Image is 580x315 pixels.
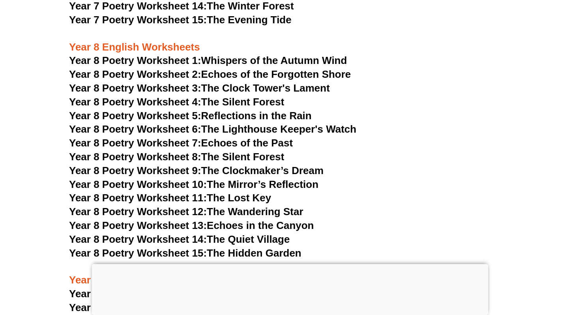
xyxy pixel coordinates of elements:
[69,96,201,108] span: Year 8 Poetry Worksheet 4:
[69,110,312,122] a: Year 8 Poetry Worksheet 5:Reflections in the Rain
[69,247,207,259] span: Year 8 Poetry Worksheet 15:
[69,165,201,176] span: Year 8 Poetry Worksheet 9:
[69,219,314,231] a: Year 8 Poetry Worksheet 13:Echoes in the Canyon
[69,192,207,204] span: Year 8 Poetry Worksheet 11:
[69,68,201,80] span: Year 8 Poetry Worksheet 2:
[69,82,330,94] a: Year 8 Poetry Worksheet 3:The Clock Tower's Lament
[69,123,356,135] a: Year 8 Poetry Worksheet 6:The Lighthouse Keeper's Watch
[69,288,201,300] span: Year 9 Poetry Worksheet 1:
[69,54,201,66] span: Year 8 Poetry Worksheet 1:
[69,14,207,26] span: Year 7 Poetry Worksheet 15:
[69,151,201,163] span: Year 8 Poetry Worksheet 8:
[69,54,347,66] a: Year 8 Poetry Worksheet 1:Whispers of the Autumn Wind
[69,302,201,313] span: Year 9 Poetry Worksheet 2:
[69,110,201,122] span: Year 8 Poetry Worksheet 5:
[69,68,351,80] a: Year 8 Poetry Worksheet 2:Echoes of the Forgotten Shore
[69,82,201,94] span: Year 8 Poetry Worksheet 3:
[69,151,284,163] a: Year 8 Poetry Worksheet 8:The Silent Forest
[69,247,301,259] a: Year 8 Poetry Worksheet 15:The Hidden Garden
[69,137,293,149] a: Year 8 Poetry Worksheet 7:Echoes of the Past
[69,137,201,149] span: Year 8 Poetry Worksheet 7:
[69,302,268,313] a: Year 9 Poetry Worksheet 2:City Shadows
[69,206,303,217] a: Year 8 Poetry Worksheet 12:The Wandering Star
[69,219,207,231] span: Year 8 Poetry Worksheet 13:
[69,14,292,26] a: Year 7 Poetry Worksheet 15:The Evening Tide
[69,233,290,245] a: Year 8 Poetry Worksheet 14:The Quiet Village
[69,178,318,190] a: Year 8 Poetry Worksheet 10:The Mirror’s Reflection
[69,192,271,204] a: Year 8 Poetry Worksheet 11:The Lost Key
[69,123,201,135] span: Year 8 Poetry Worksheet 6:
[69,165,324,176] a: Year 8 Poetry Worksheet 9:The Clockmaker’s Dream
[69,206,207,217] span: Year 8 Poetry Worksheet 12:
[69,233,207,245] span: Year 8 Poetry Worksheet 14:
[69,96,284,108] a: Year 8 Poetry Worksheet 4:The Silent Forest
[445,226,580,315] iframe: Chat Widget
[69,288,309,300] a: Year 9 Poetry Worksheet 1:The Forgotten Garden
[69,27,511,54] h3: Year 8 English Worksheets
[69,260,511,287] h3: Year 9 English Worksheets
[69,178,207,190] span: Year 8 Poetry Worksheet 10:
[92,264,488,313] iframe: Advertisement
